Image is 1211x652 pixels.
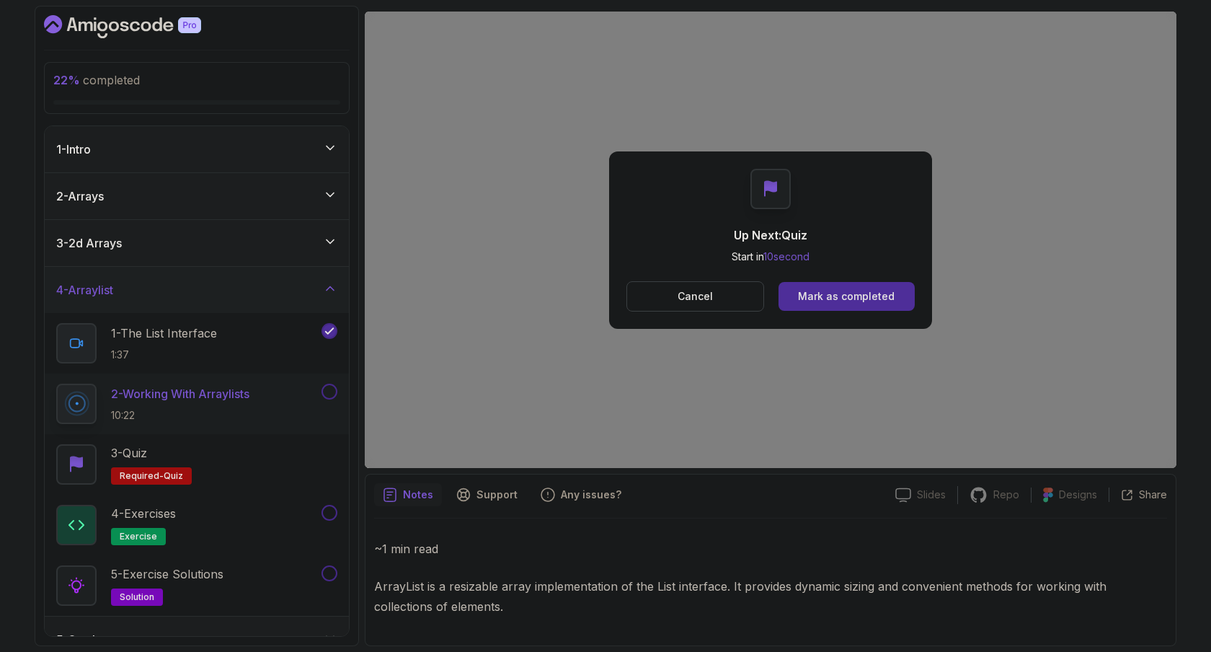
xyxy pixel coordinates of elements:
p: Up Next: Quiz [732,226,809,244]
span: exercise [120,531,157,542]
a: Dashboard [44,15,234,38]
button: 4-Arraylist [45,267,349,313]
span: 22 % [53,73,80,87]
button: 3-2d Arrays [45,220,349,266]
span: solution [120,591,154,603]
button: Support button [448,483,526,506]
p: 5 - Exercise Solutions [111,565,223,583]
button: Mark as completed [778,282,915,311]
p: Share [1139,488,1167,502]
p: 1 - The List Interface [111,325,217,342]
h3: 1 - Intro [56,141,91,158]
button: notes button [374,483,442,506]
span: Required- [120,470,164,482]
span: quiz [164,470,183,482]
button: 3-QuizRequired-quiz [56,444,337,485]
p: 2 - Working With Arraylists [111,385,249,402]
button: 2-Arrays [45,173,349,219]
p: 1:37 [111,348,217,362]
iframe: 2 - Working with ArrayLists [365,12,1176,468]
p: ArrayList is a resizable array implementation of the List interface. It provides dynamic sizing a... [374,576,1167,617]
h3: 3 - 2d Arrays [56,234,122,252]
p: Repo [993,488,1019,502]
button: Share [1109,488,1167,502]
h3: 5 - Stacks [56,631,105,648]
span: 10 second [763,250,809,263]
p: 4 - Exercises [111,505,176,522]
p: 3 - Quiz [111,444,147,462]
button: 4-Exercisesexercise [56,505,337,545]
button: Feedback button [532,483,630,506]
p: Cancel [678,289,713,304]
span: completed [53,73,140,87]
p: Designs [1059,488,1097,502]
h3: 4 - Arraylist [56,281,113,299]
p: Slides [917,488,946,502]
button: 1-The List Interface1:37 [56,323,337,364]
p: 10:22 [111,408,249,423]
button: Cancel [626,281,764,312]
button: 1-Intro [45,126,349,172]
p: Start in [732,250,809,264]
p: Support [476,488,518,502]
p: Any issues? [561,488,621,502]
p: ~1 min read [374,539,1167,559]
button: 2-Working With Arraylists10:22 [56,384,337,424]
button: 5-Exercise Solutionssolution [56,565,337,606]
div: Mark as completed [798,289,895,304]
h3: 2 - Arrays [56,188,104,205]
p: Notes [403,488,433,502]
